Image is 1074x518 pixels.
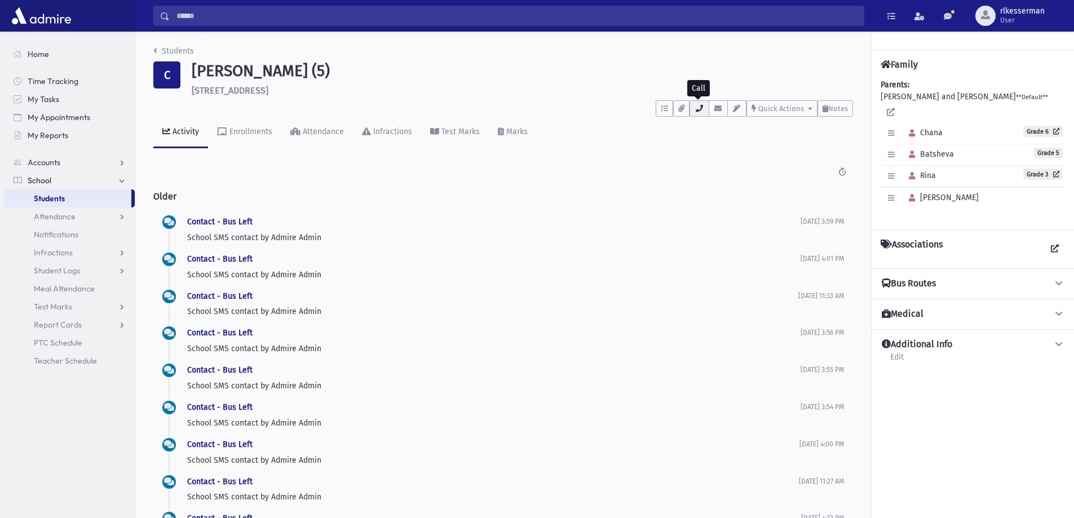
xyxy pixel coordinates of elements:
span: Rina [904,171,936,180]
a: Infractions [353,117,421,148]
a: School [5,171,135,189]
a: Infractions [5,243,135,262]
a: PTC Schedule [5,334,135,352]
div: Infractions [371,127,412,136]
a: Accounts [5,153,135,171]
span: Home [28,49,49,59]
a: Enrollments [208,117,281,148]
span: [DATE] 11:27 AM [799,477,844,485]
span: My Reports [28,130,68,140]
span: [DATE] 3:55 PM [801,366,844,374]
span: Infractions [34,247,73,258]
span: Attendance [34,211,76,222]
p: School SMS contact by Admire Admin [187,454,799,466]
div: Enrollments [227,127,272,136]
p: School SMS contact by Admire Admin [187,269,801,281]
a: Contact - Bus Left [187,291,253,301]
button: Additional Info [881,339,1065,351]
input: Search [170,6,864,26]
span: Notes [828,104,848,113]
div: Activity [170,127,199,136]
a: Attendance [281,117,353,148]
p: School SMS contact by Admire Admin [187,232,801,243]
a: Attendance [5,207,135,225]
button: Medical [881,308,1065,320]
a: Time Tracking [5,72,135,90]
span: Accounts [28,157,60,167]
span: Teacher Schedule [34,356,97,366]
span: Time Tracking [28,76,78,86]
h6: [STREET_ADDRESS] [192,85,853,96]
a: My Appointments [5,108,135,126]
button: Quick Actions [746,100,817,117]
a: Test Marks [5,298,135,316]
a: Marks [489,117,537,148]
div: Test Marks [439,127,480,136]
a: Report Cards [5,316,135,334]
p: School SMS contact by Admire Admin [187,491,799,503]
a: Meal Attendance [5,280,135,298]
span: [PERSON_NAME] [904,193,979,202]
h1: [PERSON_NAME] (5) [192,61,853,81]
div: Call [687,80,710,96]
button: Bus Routes [881,278,1065,290]
span: My Tasks [28,94,59,104]
span: Report Cards [34,320,82,330]
span: [DATE] 4:00 PM [799,440,844,448]
div: C [153,61,180,88]
a: Notifications [5,225,135,243]
span: Notifications [34,229,78,240]
p: School SMS contact by Admire Admin [187,343,801,355]
a: Edit [890,351,904,371]
a: Contact - Bus Left [187,217,253,227]
span: Meal Attendance [34,284,95,294]
span: [DATE] 3:54 PM [801,403,844,411]
span: Quick Actions [758,104,804,113]
img: AdmirePro [9,5,74,27]
a: View all Associations [1045,239,1065,259]
span: rlkesserman [1000,7,1045,16]
h4: Associations [881,239,943,259]
a: Student Logs [5,262,135,280]
h4: Bus Routes [882,278,936,290]
span: [DATE] 3:56 PM [801,329,844,337]
a: My Reports [5,126,135,144]
span: Student Logs [34,265,80,276]
span: User [1000,16,1045,25]
a: Contact - Bus Left [187,254,253,264]
span: [DATE] 3:59 PM [801,218,844,225]
button: Notes [817,100,853,117]
a: Contact - Bus Left [187,365,253,375]
span: [DATE] 4:01 PM [801,255,844,263]
div: [PERSON_NAME] and [PERSON_NAME] [881,79,1065,220]
p: School SMS contact by Admire Admin [187,306,798,317]
a: My Tasks [5,90,135,108]
span: School [28,175,51,185]
a: Contact - Bus Left [187,402,253,412]
a: Students [153,46,194,56]
a: Students [5,189,131,207]
a: Activity [153,117,208,148]
h4: Family [881,59,918,70]
span: [DATE] 11:33 AM [798,292,844,300]
b: Parents: [881,80,909,90]
a: Home [5,45,135,63]
a: Test Marks [421,117,489,148]
a: Grade 3 [1023,169,1063,180]
a: Teacher Schedule [5,352,135,370]
span: Chana [904,128,943,138]
span: My Appointments [28,112,90,122]
p: School SMS contact by Admire Admin [187,417,801,429]
span: PTC Schedule [34,338,82,348]
p: School SMS contact by Admire Admin [187,380,801,392]
a: Contact - Bus Left [187,328,253,338]
span: Grade 5 [1034,148,1063,158]
a: Contact - Bus Left [187,477,253,486]
a: Grade 6 [1023,126,1063,137]
div: Marks [504,127,528,136]
div: Attendance [300,127,344,136]
h4: Additional Info [882,339,952,351]
h4: Medical [882,308,923,320]
a: Contact - Bus Left [187,440,253,449]
span: Test Marks [34,302,72,312]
